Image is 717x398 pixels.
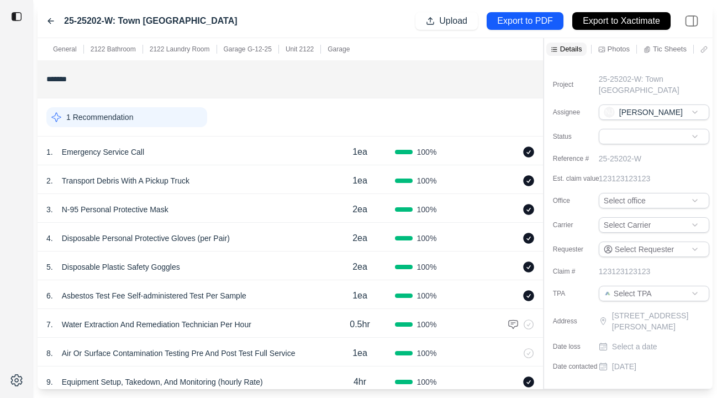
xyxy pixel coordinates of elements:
[497,15,552,28] p: Export to PDF
[350,318,370,331] p: 0.5hr
[679,9,704,33] img: right-panel.svg
[352,347,367,360] p: 1ea
[352,232,367,245] p: 2ea
[352,260,367,274] p: 2ea
[553,132,608,141] label: Status
[57,288,251,303] p: Asbestos Test Fee Self-administered Test Per Sample
[352,289,367,302] p: 1ea
[608,44,630,54] p: Photos
[508,319,519,330] img: comment
[57,231,234,246] p: Disposable Personal Protective Gloves (per Pair)
[599,173,650,184] p: 123123123123
[46,204,53,215] p: 3 .
[553,317,608,326] label: Address
[57,144,149,160] p: Emergency Service Call
[46,376,53,387] p: 9 .
[91,45,136,54] p: 2122 Bathroom
[417,146,437,158] span: 100 %
[352,145,367,159] p: 1ea
[612,310,711,332] p: [STREET_ADDRESS][PERSON_NAME]
[653,44,687,54] p: Tic Sheets
[328,45,350,54] p: Garage
[46,290,53,301] p: 6 .
[553,174,608,183] label: Est. claim value
[57,317,256,332] p: Water Extraction And Remediation Technician Per Hour
[553,221,608,229] label: Carrier
[599,266,650,277] p: 123123123123
[560,44,582,54] p: Details
[53,45,77,54] p: General
[553,342,608,351] label: Date loss
[46,146,53,158] p: 1 .
[583,15,660,28] p: Export to Xactimate
[417,204,437,215] span: 100 %
[553,80,608,89] label: Project
[553,362,608,371] label: Date contacted
[11,11,22,22] img: toggle sidebar
[612,361,636,372] p: [DATE]
[286,45,314,54] p: Unit 2122
[46,233,53,244] p: 4 .
[46,348,53,359] p: 8 .
[417,319,437,330] span: 100 %
[57,345,300,361] p: Air Or Surface Contamination Testing Pre And Post Test Full Service
[57,173,194,188] p: Transport Debris With A Pickup Truck
[64,14,238,28] label: 25-25202-W: Town [GEOGRAPHIC_DATA]
[415,12,478,30] button: Upload
[572,12,671,30] button: Export to Xactimate
[417,376,437,387] span: 100 %
[553,108,608,117] label: Assignee
[417,348,437,359] span: 100 %
[553,267,608,276] label: Claim #
[46,319,53,330] p: 7 .
[46,175,53,186] p: 2 .
[599,74,690,96] p: 25-25202-W: Town [GEOGRAPHIC_DATA]
[417,233,437,244] span: 100 %
[417,261,437,273] span: 100 %
[612,341,657,352] p: Select a date
[57,202,173,217] p: N-95 Personal Protective Mask
[553,245,608,254] label: Requester
[553,289,608,298] label: TPA
[46,261,53,273] p: 5 .
[57,374,267,390] p: Equipment Setup, Takedown, And Monitoring (hourly Rate)
[150,45,210,54] p: 2122 Laundry Room
[553,154,608,163] label: Reference #
[57,259,184,275] p: Disposable Plastic Safety Goggles
[417,175,437,186] span: 100 %
[352,203,367,216] p: 2ea
[66,112,133,123] p: 1 Recommendation
[439,15,467,28] p: Upload
[354,375,366,389] p: 4hr
[352,174,367,187] p: 1ea
[553,196,608,205] label: Office
[599,153,641,164] p: 25-25202-W
[224,45,272,54] p: Garage G-12-25
[487,12,563,30] button: Export to PDF
[417,290,437,301] span: 100 %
